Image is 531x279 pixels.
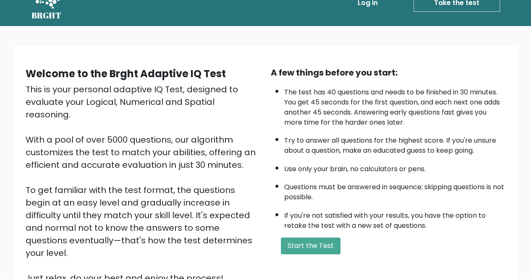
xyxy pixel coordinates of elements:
[284,131,506,156] li: Try to answer all questions for the highest score. If you're unsure about a question, make an edu...
[31,10,62,21] h5: BRGHT
[284,83,506,128] li: The test has 40 questions and needs to be finished in 30 minutes. You get 45 seconds for the firs...
[284,178,506,202] li: Questions must be answered in sequence; skipping questions is not possible.
[271,66,506,79] div: A few things before you start:
[281,237,340,254] button: Start the Test
[284,160,506,174] li: Use only your brain, no calculators or pens.
[26,67,226,81] b: Welcome to the Brght Adaptive IQ Test
[284,206,506,231] li: If you're not satisfied with your results, you have the option to retake the test with a new set ...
